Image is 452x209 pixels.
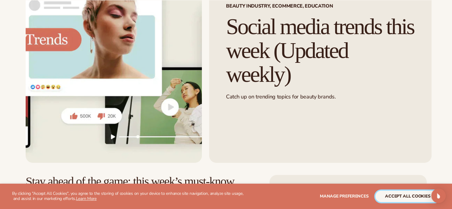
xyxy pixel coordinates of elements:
button: accept all cookies [375,191,440,202]
span: Catch up on trending topics for beauty brands. [226,93,336,100]
div: Open Intercom Messenger [431,188,446,203]
h2: Stay ahead of the game: this week’s must-know social media trends [26,175,258,201]
span: Beauty Industry, Ecommerce, Education [226,4,415,8]
h1: Social media trends this week (Updated weekly) [226,15,415,86]
button: Manage preferences [320,191,368,202]
span: Manage preferences [320,193,368,199]
a: Learn More [76,196,97,201]
p: By clicking "Accept All Cookies", you agree to the storing of cookies on your device to enhance s... [12,191,244,201]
